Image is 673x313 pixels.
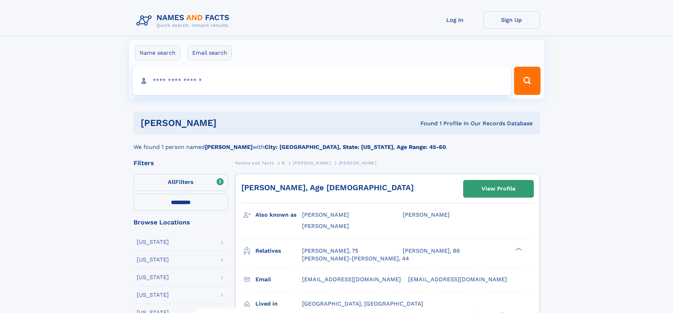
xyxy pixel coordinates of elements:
h3: Also known as [255,209,302,221]
a: Log In [427,11,483,29]
span: [PERSON_NAME] [302,223,349,229]
span: All [168,179,175,185]
div: [US_STATE] [137,292,169,298]
span: R [282,161,285,165]
span: [PERSON_NAME] [293,161,331,165]
div: Browse Locations [134,219,228,225]
span: [PERSON_NAME] [302,211,349,218]
h3: Relatives [255,245,302,257]
a: [PERSON_NAME] [293,158,331,167]
div: ❯ [514,247,522,251]
span: [PERSON_NAME] [339,161,377,165]
a: [PERSON_NAME], 86 [403,247,460,255]
span: [EMAIL_ADDRESS][DOMAIN_NAME] [408,276,507,283]
label: Email search [188,46,232,60]
a: View Profile [464,180,533,197]
div: [US_STATE] [137,275,169,280]
h1: [PERSON_NAME] [141,119,319,127]
a: R [282,158,285,167]
div: Found 1 Profile In Our Records Database [318,120,533,127]
a: [PERSON_NAME], Age [DEMOGRAPHIC_DATA] [241,183,414,192]
b: [PERSON_NAME] [205,144,253,150]
a: [PERSON_NAME], 75 [302,247,358,255]
h3: Lived in [255,298,302,310]
button: Search Button [514,67,540,95]
img: Logo Names and Facts [134,11,235,30]
h3: Email [255,273,302,285]
div: View Profile [482,181,515,197]
div: [US_STATE] [137,239,169,245]
a: [PERSON_NAME]-[PERSON_NAME], 44 [302,255,409,263]
span: [PERSON_NAME] [403,211,450,218]
div: Filters [134,160,228,166]
a: Sign Up [483,11,540,29]
label: Name search [135,46,180,60]
span: [GEOGRAPHIC_DATA], [GEOGRAPHIC_DATA] [302,300,423,307]
div: We found 1 person named with . [134,134,540,151]
b: City: [GEOGRAPHIC_DATA], State: [US_STATE], Age Range: 45-60 [265,144,446,150]
a: Names and Facts [235,158,274,167]
span: [EMAIL_ADDRESS][DOMAIN_NAME] [302,276,401,283]
input: search input [133,67,511,95]
div: [US_STATE] [137,257,169,263]
label: Filters [134,174,228,191]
